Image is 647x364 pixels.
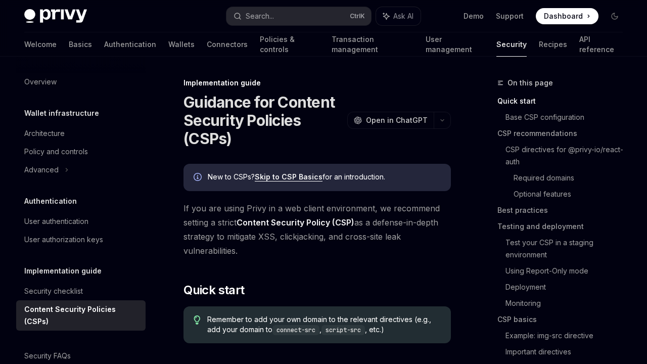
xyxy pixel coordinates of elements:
a: Content Security Policies (CSPs) [16,300,146,331]
div: Content Security Policies (CSPs) [24,303,140,328]
a: Required domains [514,170,631,186]
span: Dashboard [544,11,583,21]
span: Ask AI [393,11,413,21]
div: Security checklist [24,285,83,297]
a: Wallets [168,32,195,57]
div: Advanced [24,164,59,176]
button: Search...CtrlK [226,7,371,25]
a: Policy and controls [16,143,146,161]
div: New to CSPs? for an introduction. [208,172,441,183]
a: Transaction management [332,32,414,57]
a: Security [496,32,527,57]
a: User management [426,32,484,57]
a: Optional features [514,186,631,202]
a: Security checklist [16,282,146,300]
span: If you are using Privy in a web client environment, we recommend setting a strict as a defense-in... [183,201,451,258]
a: Support [496,11,524,21]
code: script-src [321,325,365,335]
button: Ask AI [376,7,421,25]
div: Policy and controls [24,146,88,158]
a: Important directives [505,344,631,360]
code: connect-src [272,325,319,335]
button: Open in ChatGPT [347,112,434,129]
a: Overview [16,73,146,91]
a: Recipes [539,32,567,57]
a: Example: img-src directive [505,328,631,344]
a: API reference [579,32,623,57]
a: Skip to CSP Basics [255,172,322,181]
a: CSP basics [497,311,631,328]
a: Deployment [505,279,631,295]
a: Dashboard [536,8,598,24]
a: Content Security Policy (CSP) [237,217,354,228]
span: Remember to add your own domain to the relevant directives (e.g., add your domain to , , etc.) [207,314,441,335]
div: Search... [246,10,274,22]
a: Authentication [104,32,156,57]
a: Base CSP configuration [505,109,631,125]
span: Ctrl K [350,12,365,20]
a: Welcome [24,32,57,57]
button: Toggle dark mode [607,8,623,24]
span: Open in ChatGPT [366,115,428,125]
a: Testing and deployment [497,218,631,235]
a: CSP directives for @privy-io/react-auth [505,142,631,170]
a: Test your CSP in a staging environment [505,235,631,263]
div: Overview [24,76,57,88]
a: Demo [464,11,484,21]
div: Architecture [24,127,65,140]
h5: Implementation guide [24,265,102,277]
img: dark logo [24,9,87,23]
a: Basics [69,32,92,57]
a: Quick start [497,93,631,109]
div: User authorization keys [24,234,103,246]
a: Policies & controls [260,32,319,57]
h5: Authentication [24,195,77,207]
a: Connectors [207,32,248,57]
a: Architecture [16,124,146,143]
div: Security FAQs [24,350,71,362]
a: Best practices [497,202,631,218]
h5: Wallet infrastructure [24,107,99,119]
svg: Tip [194,315,201,325]
div: Implementation guide [183,78,451,88]
svg: Info [194,173,204,183]
h1: Guidance for Content Security Policies (CSPs) [183,93,343,148]
a: Monitoring [505,295,631,311]
a: Using Report-Only mode [505,263,631,279]
a: User authorization keys [16,231,146,249]
div: User authentication [24,215,88,227]
a: CSP recommendations [497,125,631,142]
span: On this page [507,77,553,89]
span: Quick start [183,282,244,298]
a: User authentication [16,212,146,231]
